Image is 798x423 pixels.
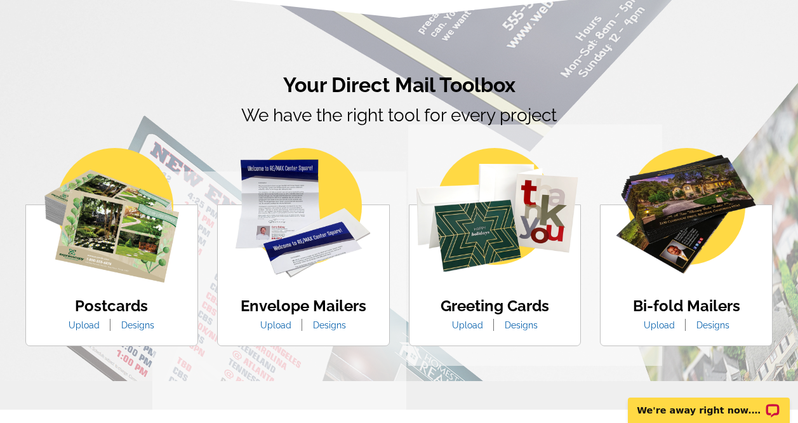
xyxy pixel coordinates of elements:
p: We have the right tool for every project [25,102,773,164]
h4: Postcards [59,297,164,316]
iframe: LiveChat chat widget [620,383,798,423]
h4: Greeting Cards [441,297,549,316]
a: Designs [687,320,739,330]
img: postcards.png [44,148,179,283]
img: greeting-cards.png [411,148,578,273]
a: Upload [59,320,109,330]
a: Designs [112,320,164,330]
a: Upload [442,320,493,330]
a: Upload [634,320,684,330]
h2: Your Direct Mail Toolbox [25,73,773,97]
h4: Bi-fold Mailers [633,297,740,316]
h4: Envelope Mailers [241,297,366,316]
a: Designs [303,320,356,330]
img: envelope-mailer.png [236,148,371,278]
img: bio-fold-mailer.png [615,148,759,276]
a: Upload [251,320,301,330]
a: Designs [495,320,547,330]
